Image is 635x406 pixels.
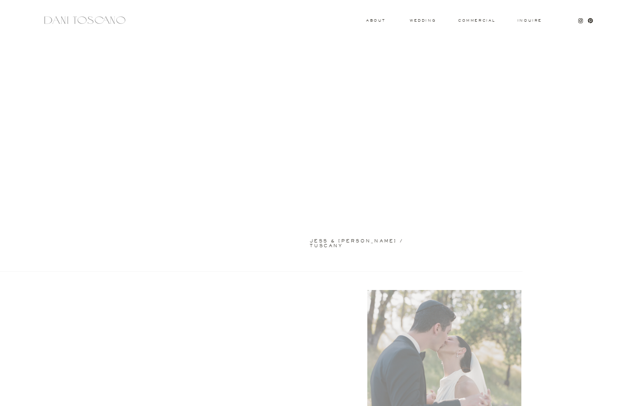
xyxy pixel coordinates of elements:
a: wedding [410,19,436,22]
a: commercial [458,19,495,22]
a: jess & [PERSON_NAME] / tuscany [310,239,435,242]
a: About [366,19,384,22]
a: Inquire [517,19,543,23]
